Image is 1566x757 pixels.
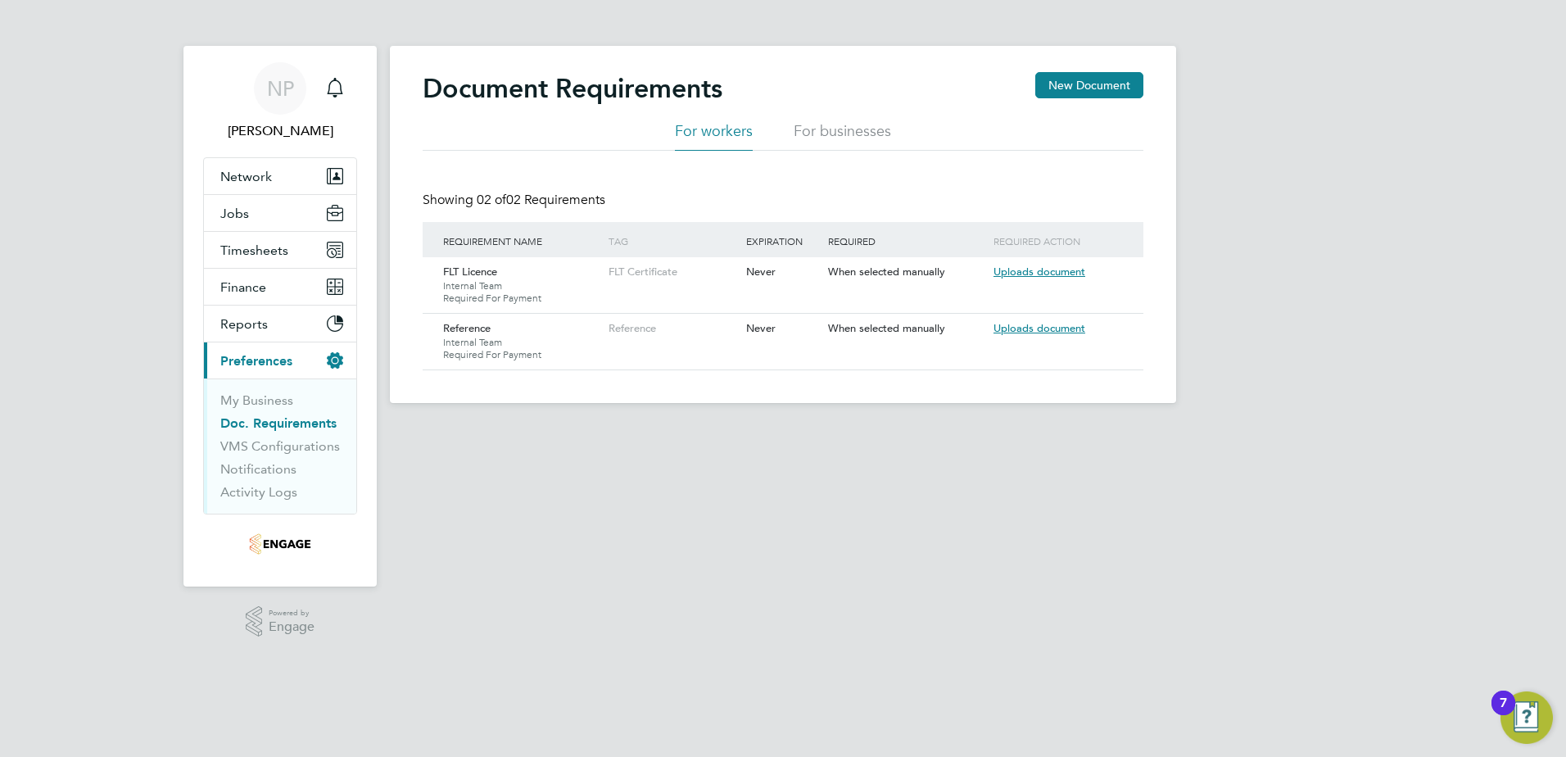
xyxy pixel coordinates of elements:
button: New Document [1035,72,1143,98]
div: Tag [604,222,742,260]
div: Showing [423,192,609,209]
span: Uploads document [993,265,1085,279]
button: Open Resource Center, 7 new notifications [1500,691,1553,744]
button: Timesheets [204,232,356,268]
span: Powered by [269,606,315,620]
span: 02 of [477,192,506,208]
span: Finance [220,279,266,295]
span: FLT Certificate [609,265,677,279]
span: Reports [220,316,268,332]
div: Preferences [204,378,356,514]
span: Never [746,265,776,279]
button: Finance [204,269,356,305]
div: FLT Licence [439,257,604,313]
span: Preferences [220,353,292,369]
span: Timesheets [220,243,288,258]
h2: Document Requirements [423,72,722,105]
img: optima-uk-logo-retina.png [249,531,311,557]
span: Engage [269,620,315,634]
div: Required action [989,222,1099,260]
button: Reports [204,306,356,342]
a: NP[PERSON_NAME] [203,62,357,141]
li: For businesses [794,121,891,151]
span: Required For Payment [443,292,600,305]
div: Requirement Name [439,222,604,260]
span: Uploads document [993,321,1085,335]
div: Required [824,222,989,260]
div: Reference [439,314,604,369]
div: Expiration [742,222,825,260]
span: Jobs [220,206,249,221]
a: Doc. Requirements [220,415,337,431]
div: 7 [1500,703,1507,724]
span: Reference [609,321,656,335]
span: When selected manually [828,321,945,335]
span: Internal Team [443,336,600,349]
a: Powered byEngage [246,606,315,637]
a: VMS Configurations [220,438,340,454]
span: Internal Team [443,279,600,292]
a: Activity Logs [220,484,297,500]
button: Preferences [204,342,356,378]
a: Go to home page [203,531,357,557]
span: Never [746,321,776,335]
span: NP [267,78,294,99]
span: Network [220,169,272,184]
button: Jobs [204,195,356,231]
li: For workers [675,121,753,151]
nav: Main navigation [183,46,377,587]
span: Required For Payment [443,348,600,361]
button: Network [204,158,356,194]
a: Notifications [220,461,296,477]
span: 02 Requirements [477,192,605,208]
span: Nicola Pitts [203,121,357,141]
a: My Business [220,392,293,408]
span: When selected manually [828,265,945,279]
